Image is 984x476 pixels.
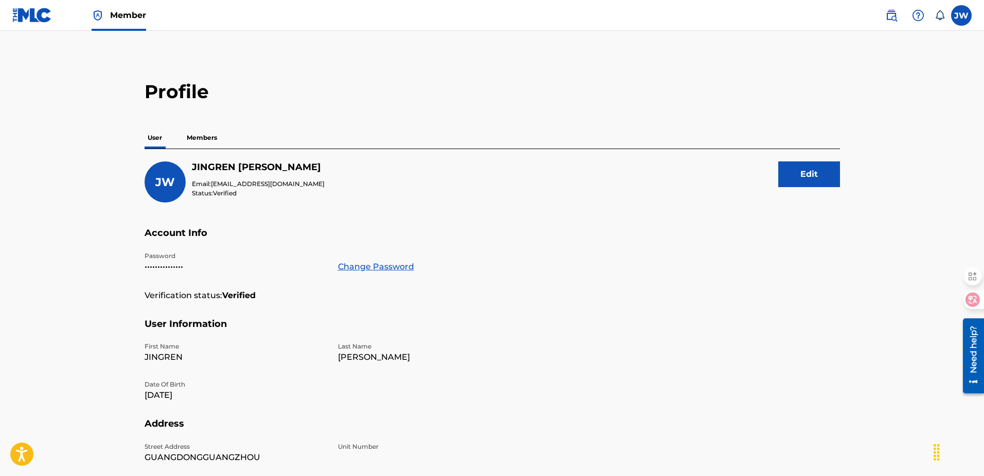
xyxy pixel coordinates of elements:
a: Change Password [338,261,414,273]
span: Verified [213,189,237,197]
p: Date Of Birth [145,380,326,389]
span: Member [110,9,146,21]
p: Street Address [145,442,326,451]
p: [PERSON_NAME] [338,351,519,363]
img: Top Rightsholder [92,9,104,22]
strong: Verified [222,289,256,302]
h2: Profile [145,80,840,103]
p: [DATE] [145,389,326,401]
p: First Name [145,342,326,351]
h5: JINGREN WANG [192,161,325,173]
iframe: Chat Widget [933,427,984,476]
div: User Menu [951,5,972,26]
p: Last Name [338,342,519,351]
p: Email: [192,179,325,189]
div: 聊天小组件 [933,427,984,476]
p: Verification status: [145,289,222,302]
h5: Account Info [145,227,840,251]
div: 拖动 [928,437,945,468]
span: [EMAIL_ADDRESS][DOMAIN_NAME] [211,180,325,188]
a: Public Search [881,5,902,26]
div: Notifications [935,10,945,21]
button: Edit [778,161,840,187]
p: GUANGDONGGUANGZHOU [145,451,326,464]
div: Help [908,5,928,26]
p: ••••••••••••••• [145,261,326,273]
p: JINGREN [145,351,326,363]
img: MLC Logo [12,8,52,23]
p: Status: [192,189,325,198]
span: JW [155,175,175,189]
p: Password [145,251,326,261]
p: Members [184,127,220,149]
p: User [145,127,165,149]
img: search [885,9,898,22]
h5: Address [145,418,840,442]
img: help [912,9,924,22]
iframe: Resource Center [955,314,984,397]
h5: User Information [145,318,840,342]
p: Unit Number [338,442,519,451]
